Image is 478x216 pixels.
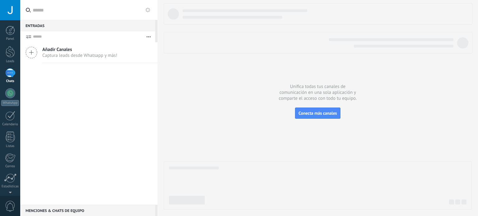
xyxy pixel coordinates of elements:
span: Añadir Canales [42,47,117,53]
div: Entradas [20,20,155,31]
span: Conecta más canales [298,110,337,116]
div: Listas [1,144,19,148]
div: Correo [1,164,19,168]
span: Captura leads desde Whatsapp y más! [42,53,117,58]
div: Estadísticas [1,185,19,189]
div: Panel [1,37,19,41]
div: Chats [1,79,19,83]
div: Menciones & Chats de equipo [20,205,155,216]
button: Conecta más canales [295,108,340,119]
div: WhatsApp [1,100,19,106]
div: Calendario [1,122,19,126]
div: Leads [1,59,19,63]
